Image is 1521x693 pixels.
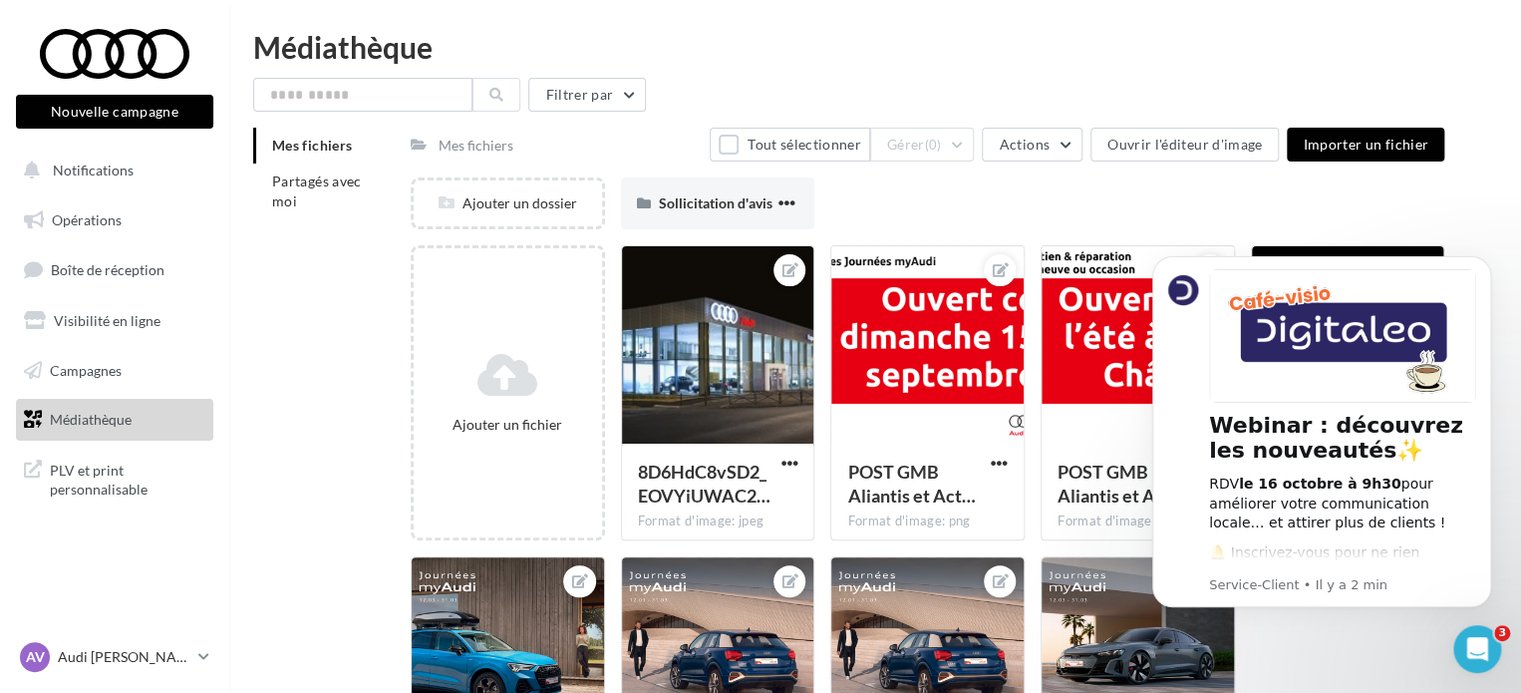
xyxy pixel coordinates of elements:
div: Médiathèque [253,32,1497,62]
span: Boîte de réception [51,261,164,278]
div: Format d'image: png [1058,513,1218,530]
iframe: Intercom notifications message [1122,231,1521,683]
div: Format d'image: jpeg [638,513,798,530]
span: Actions [999,136,1049,153]
span: 3 [1494,625,1510,641]
span: Visibilité en ligne [54,312,160,329]
button: Filtrer par [528,78,646,112]
span: AV [26,647,45,667]
div: Mes fichiers [439,136,513,156]
div: Format d'image: png [847,513,1008,530]
span: PLV et print personnalisable [50,457,205,500]
p: Audi [PERSON_NAME] [58,647,190,667]
span: Opérations [52,211,122,228]
div: Ajouter un dossier [414,193,602,213]
span: Mes fichiers [272,137,352,154]
button: Importer un fichier [1287,128,1444,162]
span: 8D6HdC8vSD2_EOVYiUWAC2PBSoVPX_YEKqMoKILq0h_Axp0DFli9i1qdo5cQZoHtytBa92QjlUcxL83-xw=s0 [638,461,770,507]
a: Boîte de réception [12,248,217,291]
span: Notifications [53,162,134,178]
button: Notifications [12,150,209,191]
div: Ajouter un fichier [422,415,594,435]
span: POST GMB Aliantis et Actena (18) [847,461,975,507]
span: Médiathèque [50,411,132,428]
button: Tout sélectionner [710,128,869,162]
button: Nouvelle campagne [16,95,213,129]
span: Sollicitation d'avis [659,194,772,211]
a: PLV et print personnalisable [12,449,217,508]
button: Actions [982,128,1081,162]
a: AV Audi [PERSON_NAME] [16,638,213,676]
span: Importer un fichier [1303,136,1428,153]
a: Médiathèque [12,399,217,441]
span: POST GMB Aliantis et Actena (17) [1058,461,1185,507]
a: Opérations [12,199,217,241]
a: Campagnes [12,350,217,392]
button: Gérer(0) [870,128,975,162]
iframe: Intercom live chat [1453,625,1501,673]
span: Partagés avec moi [272,173,362,209]
span: (0) [925,137,942,153]
a: Visibilité en ligne [12,300,217,342]
button: Ouvrir l'éditeur d'image [1090,128,1279,162]
span: Campagnes [50,361,122,378]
